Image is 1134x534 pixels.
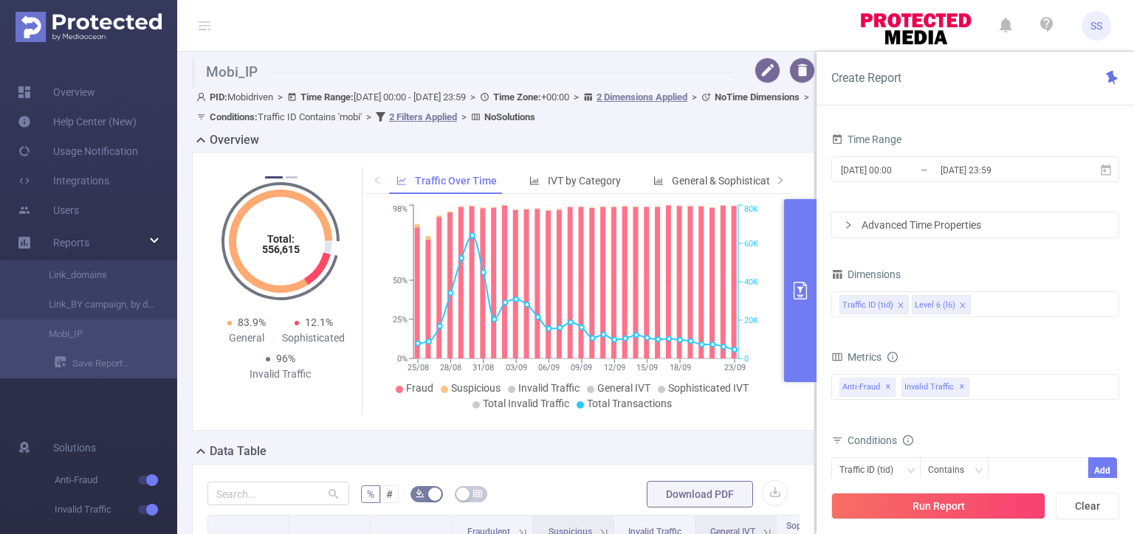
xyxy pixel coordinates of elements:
tspan: 0% [397,354,408,364]
i: icon: down [907,466,915,476]
i: icon: bar-chart [529,176,540,186]
a: Mobi_IP [30,319,159,349]
a: Users [18,195,79,225]
span: Time Range [831,133,901,145]
tspan: Total: [267,233,294,245]
button: Download PDF [647,481,753,507]
i: icon: bar-chart [653,176,664,186]
button: 2 [286,176,298,178]
span: ✕ [885,378,891,396]
span: Invalid Traffic [518,382,580,394]
i: icon: right [776,176,785,184]
a: Link_BY campaign, by domain [30,290,159,319]
tspan: 50% [393,276,408,285]
span: Anti-Fraud [55,465,177,495]
a: Link_domains [30,260,159,290]
span: Solutions [53,433,96,462]
div: Sophisticated [281,330,348,346]
span: > [569,91,583,103]
i: icon: info-circle [887,352,898,362]
div: Level 6 (l6) [915,296,955,315]
tspan: 15/09 [636,363,658,372]
tspan: 98% [393,205,408,215]
div: Contains [928,458,975,482]
tspan: 03/09 [505,363,526,372]
i: icon: line-chart [396,176,407,186]
span: Invalid Traffic [901,378,969,397]
tspan: 60K [744,239,758,249]
span: Anti-Fraud [839,378,896,397]
a: Help Center (New) [18,107,137,136]
span: SS [1090,11,1102,41]
tspan: 20K [744,316,758,325]
tspan: 25/08 [407,363,428,372]
tspan: 0 [744,354,749,364]
i: icon: right [844,221,853,229]
b: No Solutions [484,111,535,122]
span: Invalid Traffic [55,495,177,524]
div: General [213,330,281,346]
a: Overview [18,77,95,107]
tspan: 25% [393,315,408,325]
span: 96% [276,353,295,364]
tspan: 31/08 [472,363,494,372]
div: icon: rightAdvanced Time Properties [832,212,1118,237]
h2: Overview [210,131,259,149]
span: Fraud [406,382,433,394]
span: > [687,91,701,103]
tspan: 40K [744,277,758,287]
b: Time Range: [300,91,354,103]
span: Conditions [848,434,913,446]
span: General & Sophisticated IVT by Category [672,175,856,187]
tspan: 556,615 [261,243,299,255]
button: Add [1088,457,1117,483]
i: icon: user [196,92,210,102]
b: Conditions : [210,111,258,122]
input: Start date [839,160,959,180]
span: > [466,91,480,103]
span: > [362,111,376,122]
u: 2 Dimensions Applied [597,91,687,103]
i: icon: left [373,176,382,184]
i: icon: bg-colors [416,489,425,498]
tspan: 09/09 [571,363,592,372]
span: Traffic ID Contains 'mobi' [210,111,362,122]
tspan: 18/09 [669,363,690,372]
tspan: 12/09 [603,363,625,372]
a: Integrations [18,166,109,195]
a: Save Report... [55,349,177,378]
tspan: 23/09 [724,363,745,372]
span: ✕ [959,378,965,396]
a: Usage Notification [18,136,138,166]
span: Sophisticated IVT [668,382,749,394]
span: # [386,488,393,500]
tspan: 28/08 [439,363,461,372]
button: Clear [1056,493,1119,519]
div: Traffic ID (tid) [839,458,904,482]
div: Invalid Traffic [247,367,314,382]
li: Level 6 (l6) [912,295,971,314]
span: General IVT [597,382,650,394]
i: icon: table [473,489,482,498]
span: Total Invalid Traffic [483,398,569,409]
span: IVT by Category [548,175,621,187]
span: Suspicious [451,382,501,394]
span: Traffic Over Time [415,175,497,187]
span: > [457,111,471,122]
button: 1 [265,176,283,178]
h1: Mobi_IP [192,58,734,87]
tspan: 80K [744,205,758,215]
b: No Time Dimensions [715,91,800,103]
a: Reports [53,228,89,257]
span: Create Report [831,71,901,85]
li: Traffic ID (tid) [839,295,909,314]
h2: Data Table [210,443,267,460]
span: Total Transactions [587,398,672,409]
tspan: 06/09 [538,363,560,372]
div: Traffic ID (tid) [842,296,893,315]
b: PID: [210,91,227,103]
input: End date [939,160,1059,180]
span: Dimensions [831,268,901,280]
span: 12.1% [305,316,333,328]
u: 2 Filters Applied [389,111,457,122]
